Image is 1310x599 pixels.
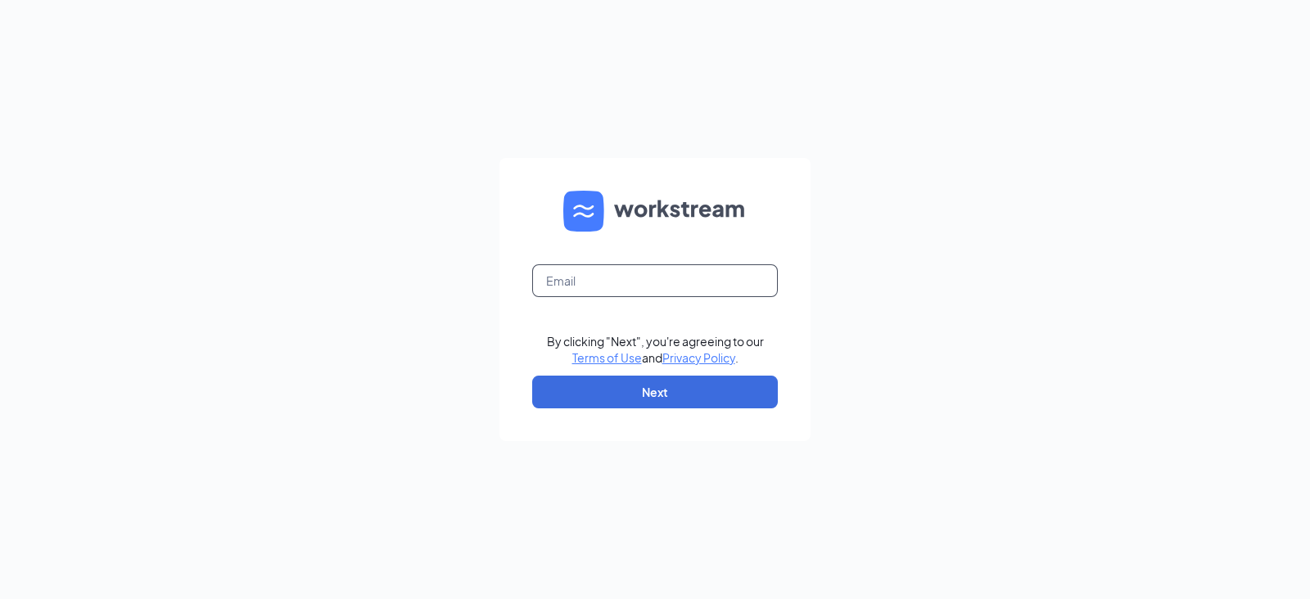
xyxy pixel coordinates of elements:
div: By clicking "Next", you're agreeing to our and . [547,333,764,366]
button: Next [532,376,778,408]
a: Terms of Use [572,350,642,365]
input: Email [532,264,778,297]
a: Privacy Policy [662,350,735,365]
img: WS logo and Workstream text [563,191,747,232]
